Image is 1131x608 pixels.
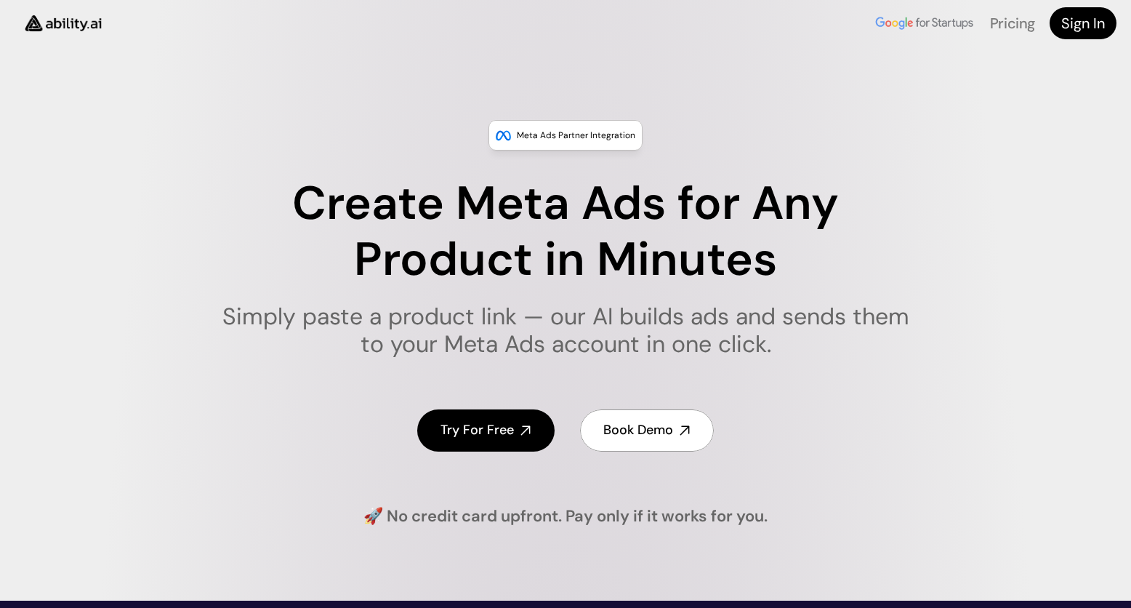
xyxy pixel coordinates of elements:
[213,176,919,288] h1: Create Meta Ads for Any Product in Minutes
[1050,7,1116,39] a: Sign In
[603,421,673,439] h4: Book Demo
[580,409,714,451] a: Book Demo
[517,128,635,143] p: Meta Ads Partner Integration
[213,303,919,359] h1: Simply paste a product link — our AI builds ads and sends them to your Meta Ads account in one cl...
[440,421,514,439] h4: Try For Free
[417,409,555,451] a: Try For Free
[1061,13,1105,33] h4: Sign In
[363,505,768,528] h4: 🚀 No credit card upfront. Pay only if it works for you.
[990,14,1035,33] a: Pricing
